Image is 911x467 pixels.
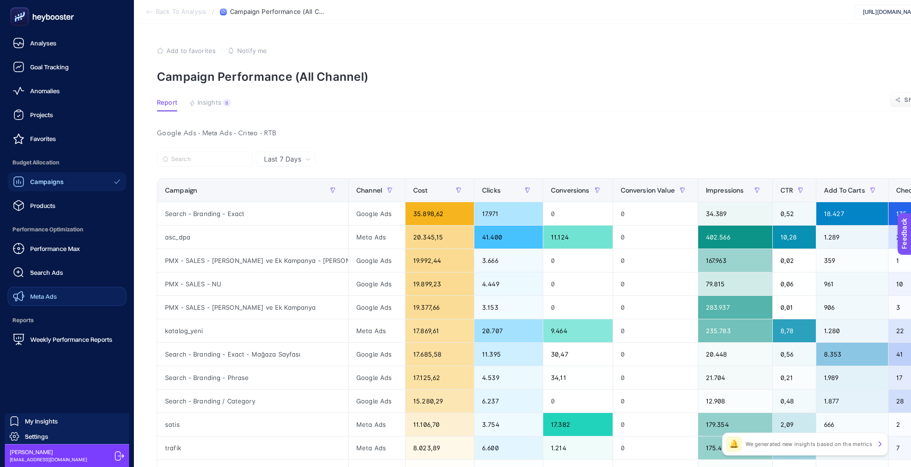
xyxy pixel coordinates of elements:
div: 0 [613,202,698,225]
div: Meta Ads [349,436,405,459]
p: We generated new insights based on the metrics [746,440,872,448]
div: 30,47 [543,343,613,366]
span: Search Ads [30,269,63,276]
div: asc_dpa [157,226,348,249]
div: Meta Ads [349,413,405,436]
span: Insights [198,99,221,107]
div: 8 [223,99,230,107]
div: 0 [613,413,698,436]
span: Campaign [165,186,197,194]
div: 961 [816,272,888,295]
div: 🔔 [726,436,742,452]
a: My Insights [5,413,129,429]
div: 12.908 [698,390,772,413]
a: Products [8,196,126,215]
span: Conversion Value [621,186,675,194]
div: 0 [613,343,698,366]
button: Notify me [228,47,267,54]
div: 41.400 [474,226,543,249]
a: Favorites [8,129,126,148]
div: Meta Ads [349,319,405,342]
div: Google Ads [349,366,405,389]
div: 8,78 [773,319,816,342]
span: Conversions [551,186,590,194]
div: 34.389 [698,202,772,225]
div: 179.354 [698,413,772,436]
div: 4.539 [474,366,543,389]
div: 0,06 [773,272,816,295]
div: 0,02 [773,249,816,272]
a: Analyses [8,33,126,53]
div: 9.464 [543,319,613,342]
div: 34,11 [543,366,613,389]
div: 0,52 [773,202,816,225]
div: 4.449 [474,272,543,295]
div: 20.707 [474,319,543,342]
div: 17.382 [543,413,613,436]
span: Impressions [706,186,744,194]
div: 15.280,29 [406,390,474,413]
div: 0 [543,202,613,225]
span: Products [30,202,55,209]
div: 175.418 [698,436,772,459]
div: 0 [613,319,698,342]
div: 0 [613,272,698,295]
div: Google Ads [349,296,405,319]
span: [EMAIL_ADDRESS][DOMAIN_NAME] [10,456,87,463]
div: Search - Branding / Category [157,390,348,413]
div: 0 [613,226,698,249]
span: Last 7 Days [264,154,301,164]
span: Meta Ads [30,293,57,300]
div: Search - Branding - Exact [157,202,348,225]
div: 11.106,70 [406,413,474,436]
span: Report [157,99,177,107]
div: PMX - SALES - [PERSON_NAME] ve Ek Kampanya - [PERSON_NAME] [157,249,348,272]
div: 283.937 [698,296,772,319]
div: 0 [543,272,613,295]
div: 235.783 [698,319,772,342]
div: Google Ads [349,390,405,413]
span: CTR [780,186,793,194]
div: 19.992,44 [406,249,474,272]
div: 1.214 [543,436,613,459]
div: 0,48 [773,390,816,413]
div: 167.963 [698,249,772,272]
div: Search - Branding - Exact - Mağaza Sayfası [157,343,348,366]
div: 0 [613,390,698,413]
div: 1.989 [816,366,888,389]
div: Meta Ads [349,226,405,249]
div: trafik [157,436,348,459]
span: Campaign Performance (All Channel) [230,8,326,16]
span: Clicks [482,186,501,194]
span: Budget Allocation [8,153,126,172]
div: 79.815 [698,272,772,295]
div: 10,28 [773,226,816,249]
div: 0 [613,296,698,319]
div: 0 [543,249,613,272]
div: 402.566 [698,226,772,249]
div: 3.666 [474,249,543,272]
span: / [212,8,214,15]
div: satis [157,413,348,436]
div: 17.971 [474,202,543,225]
div: 18.427 [816,202,888,225]
div: 0,56 [773,343,816,366]
a: Settings [5,429,129,444]
span: Reports [8,311,126,330]
div: Google Ads [349,343,405,366]
div: 0 [543,296,613,319]
div: PMX - SALES - [PERSON_NAME] ve Ek Kampanya [157,296,348,319]
div: 35.898,62 [406,202,474,225]
div: 3.153 [474,296,543,319]
div: 906 [816,296,888,319]
div: Search - Branding - Phrase [157,366,348,389]
span: Feedback [6,3,36,11]
span: Campaigns [30,178,64,185]
div: 17.869,61 [406,319,474,342]
div: 21.704 [698,366,772,389]
div: PMX - SALES - NU [157,272,348,295]
div: 0 [613,249,698,272]
span: Back To Analysis [156,8,206,16]
div: 11.395 [474,343,543,366]
div: 0,01 [773,296,816,319]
